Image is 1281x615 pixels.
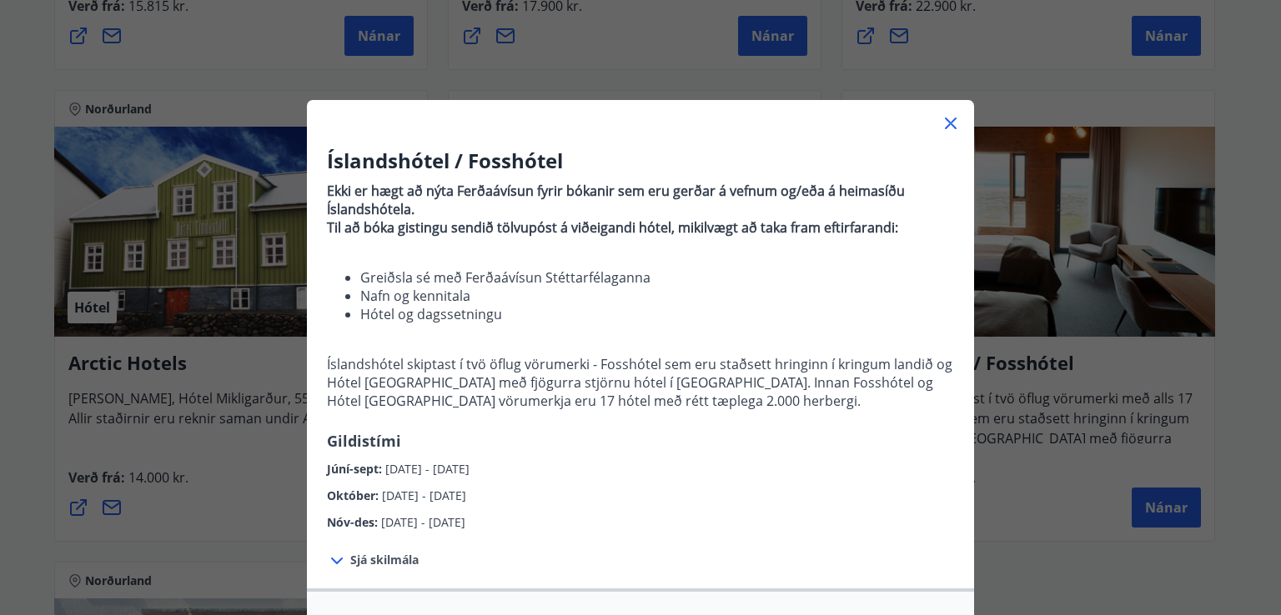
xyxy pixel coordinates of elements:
span: Gildistími [327,431,401,451]
span: [DATE] - [DATE] [381,514,465,530]
span: Júní-sept : [327,461,385,477]
span: Sjá skilmála [350,552,419,568]
span: [DATE] - [DATE] [385,461,470,477]
h3: Íslandshótel / Fosshótel [327,147,954,175]
span: Október : [327,487,382,503]
span: [DATE] - [DATE] [382,487,466,503]
strong: Til að bóka gistingu sendið tölvupóst á viðeigandi hótel, mikilvægt að taka fram eftirfarandi: [327,218,898,237]
p: Íslandshótel skiptast í tvö öflug vörumerki - Fosshótel sem eru staðsett hringinn í kringum landi... [327,355,954,410]
li: Greiðsla sé með Ferðaávísun Stéttarfélaganna [360,268,954,287]
li: Nafn og kennitala [360,287,954,305]
li: Hótel og dagssetningu [360,305,954,323]
span: Nóv-des : [327,514,381,530]
strong: Ekki er hægt að nýta Ferðaávísun fyrir bókanir sem eru gerðar á vefnum og/eða á heimasíðu Íslands... [327,182,905,218]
